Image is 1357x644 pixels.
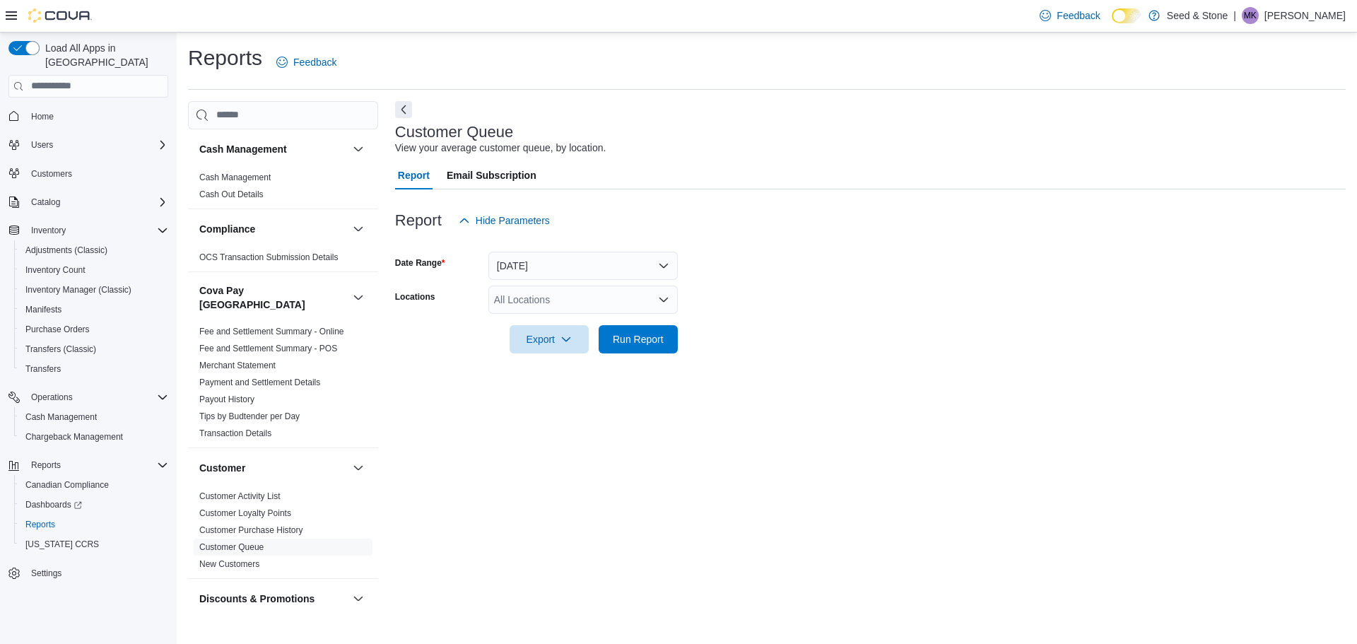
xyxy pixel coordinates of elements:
[25,411,97,423] span: Cash Management
[20,301,168,318] span: Manifests
[350,221,367,238] button: Compliance
[350,590,367,607] button: Discounts & Promotions
[25,519,55,530] span: Reports
[199,327,344,336] a: Fee and Settlement Summary - Online
[20,341,102,358] a: Transfers (Classic)
[199,377,320,388] span: Payment and Settlement Details
[20,476,114,493] a: Canadian Compliance
[199,461,347,475] button: Customer
[20,321,168,338] span: Purchase Orders
[271,48,342,76] a: Feedback
[293,55,336,69] span: Feedback
[199,558,259,570] span: New Customers
[20,536,168,553] span: Washington CCRS
[14,320,174,339] button: Purchase Orders
[14,240,174,260] button: Adjustments (Classic)
[20,242,113,259] a: Adjustments (Classic)
[199,283,347,312] h3: Cova Pay [GEOGRAPHIC_DATA]
[1112,8,1141,23] input: Dark Mode
[20,262,91,279] a: Inventory Count
[14,515,174,534] button: Reports
[31,459,61,471] span: Reports
[199,461,245,475] h3: Customer
[188,249,378,271] div: Compliance
[20,496,168,513] span: Dashboards
[3,106,174,127] button: Home
[25,479,109,491] span: Canadian Compliance
[31,197,60,208] span: Catalog
[25,324,90,335] span: Purchase Orders
[25,222,71,239] button: Inventory
[25,194,66,211] button: Catalog
[20,409,168,426] span: Cash Management
[31,111,54,122] span: Home
[20,496,88,513] a: Dashboards
[199,142,347,156] button: Cash Management
[20,301,67,318] a: Manifests
[14,534,174,554] button: [US_STATE] CCRS
[20,428,168,445] span: Chargeback Management
[1057,8,1100,23] span: Feedback
[350,289,367,306] button: Cova Pay [GEOGRAPHIC_DATA]
[518,325,580,353] span: Export
[199,491,281,502] span: Customer Activity List
[199,172,271,183] span: Cash Management
[20,242,168,259] span: Adjustments (Classic)
[25,457,66,474] button: Reports
[3,563,174,583] button: Settings
[199,172,271,182] a: Cash Management
[395,141,606,156] div: View your average customer queue, by location.
[3,192,174,212] button: Catalog
[199,344,337,353] a: Fee and Settlement Summary - POS
[350,459,367,476] button: Customer
[199,592,347,606] button: Discounts & Promotions
[28,8,92,23] img: Cova
[25,222,168,239] span: Inventory
[199,428,271,439] span: Transaction Details
[14,475,174,495] button: Canadian Compliance
[20,428,129,445] a: Chargeback Management
[25,284,131,295] span: Inventory Manager (Classic)
[395,124,513,141] h3: Customer Queue
[199,326,344,337] span: Fee and Settlement Summary - Online
[199,411,300,421] a: Tips by Budtender per Day
[199,189,264,200] span: Cash Out Details
[199,411,300,422] span: Tips by Budtender per Day
[14,495,174,515] a: Dashboards
[3,135,174,155] button: Users
[199,394,254,404] a: Payout History
[20,361,66,377] a: Transfers
[199,525,303,535] a: Customer Purchase History
[31,168,72,180] span: Customers
[1167,7,1228,24] p: Seed & Stone
[14,280,174,300] button: Inventory Manager (Classic)
[14,427,174,447] button: Chargeback Management
[1242,7,1259,24] div: Manpreet Kaur
[188,44,262,72] h1: Reports
[1034,1,1105,30] a: Feedback
[188,169,378,209] div: Cash Management
[25,389,168,406] span: Operations
[199,491,281,501] a: Customer Activity List
[199,508,291,519] span: Customer Loyalty Points
[199,252,339,262] a: OCS Transaction Submission Details
[395,291,435,303] label: Locations
[20,341,168,358] span: Transfers (Classic)
[199,508,291,518] a: Customer Loyalty Points
[398,161,430,189] span: Report
[199,360,276,371] span: Merchant Statement
[199,542,264,552] a: Customer Queue
[20,476,168,493] span: Canadian Compliance
[188,488,378,578] div: Customer
[20,281,137,298] a: Inventory Manager (Classic)
[25,136,59,153] button: Users
[476,213,550,228] span: Hide Parameters
[199,361,276,370] a: Merchant Statement
[20,536,105,553] a: [US_STATE] CCRS
[199,377,320,387] a: Payment and Settlement Details
[14,407,174,427] button: Cash Management
[613,332,664,346] span: Run Report
[1244,7,1257,24] span: MK
[25,499,82,510] span: Dashboards
[199,142,287,156] h3: Cash Management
